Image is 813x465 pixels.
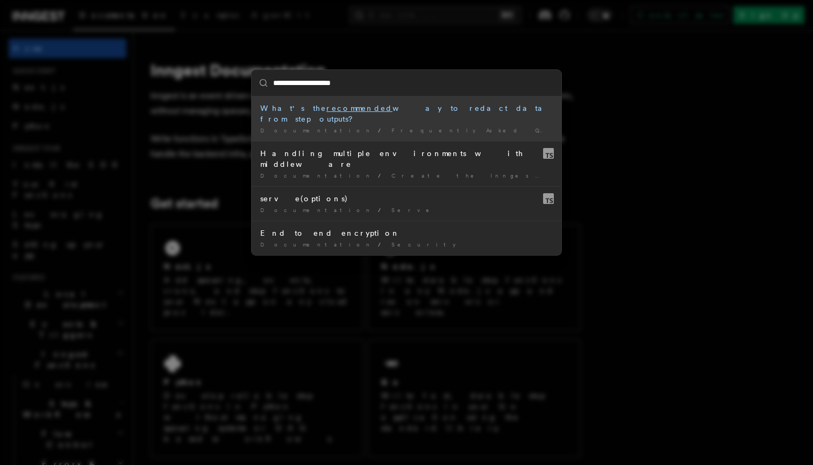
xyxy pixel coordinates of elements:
[260,172,374,179] span: Documentation
[391,172,605,179] span: Create the Inngest Client
[391,207,437,213] span: Serve
[378,127,387,133] span: /
[378,172,387,179] span: /
[378,241,387,248] span: /
[391,241,457,248] span: Security
[260,241,374,248] span: Documentation
[378,207,387,213] span: /
[260,103,553,124] div: What's the way to redact data from step outputs?
[260,127,374,133] span: Documentation
[260,193,553,204] div: serve(options)
[260,207,374,213] span: Documentation
[326,104,393,112] mark: recommended
[260,148,553,170] div: Handling multiple environments with middleware
[260,228,553,238] div: End to end encryption
[391,127,662,133] span: Frequently Asked Questions (FAQs)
